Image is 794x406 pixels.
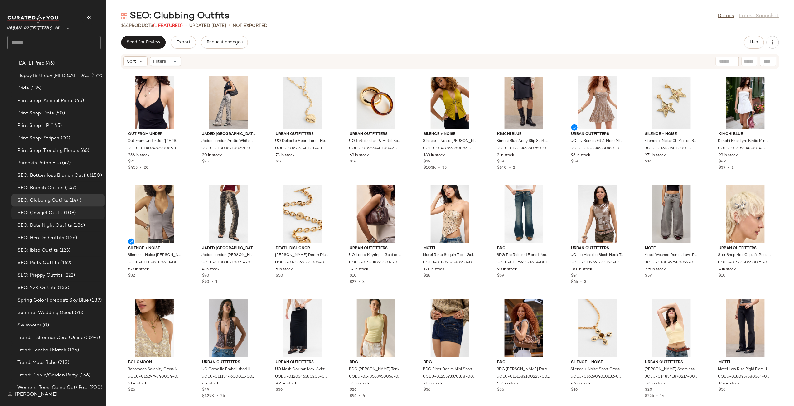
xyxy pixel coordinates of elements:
[660,394,665,398] span: 14
[64,185,77,192] span: (147)
[645,381,666,387] span: 174 in stock
[49,122,62,129] span: (145)
[121,13,127,19] img: svg%3e
[363,394,365,398] span: 4
[424,273,430,279] span: $28
[128,273,135,279] span: $32
[513,166,516,170] span: 2
[128,159,135,165] span: $24
[645,132,698,137] span: Silence + Noise
[78,372,91,379] span: (156)
[718,138,771,144] span: Kimchi Blue Lyra Birdie Mini Dress - White 2XS at Urban Outfitters
[714,299,777,357] img: 0180957580364_001_a2
[41,322,49,329] span: (0)
[350,132,403,137] span: Urban Outfitters
[640,299,703,357] img: 0148341870217_072_b
[17,309,74,317] span: Summer Wedding Guest
[128,260,181,266] span: UOEU-0111582180623-000-004
[732,166,734,170] span: 1
[72,222,85,229] span: (186)
[7,21,60,32] span: Urban Outfitters UK
[571,381,591,387] span: 46 in stock
[275,253,328,258] span: [PERSON_NAME] Death Dishonor Bracelet - Gold at Urban Outfitters
[645,267,666,273] span: 276 in stock
[58,247,71,254] span: (123)
[497,246,550,251] span: BDG
[423,146,476,152] span: UOEU-0148265380086-000-035
[276,267,293,273] span: 6 in stock
[202,159,209,165] span: $75
[201,36,248,49] button: Request changes
[645,246,698,251] span: Motel
[718,367,771,372] span: Motel Low Rise Rigid Flare Jeans - Black 32 at Urban Outfitters
[718,12,734,20] a: Details
[90,72,102,80] span: (172)
[497,132,550,137] span: Kimchi Blue
[17,197,68,204] span: SEO: Clubbing Outfits
[57,359,69,366] span: (213)
[350,153,369,158] span: 69 in stock
[276,381,298,387] span: 955 in stock
[17,185,64,192] span: SEO: Brunch Outfits
[497,253,550,258] span: BDG Teo Relaxed Flared Jeans - Vintage Denim Medium 27W 32L at Urban Outfitters
[17,359,57,366] span: Trend: Moto Boho
[424,387,430,393] span: $36
[497,146,550,152] span: UOEU-0120346380250-000-001
[233,22,268,29] p: Not Exported
[645,273,652,279] span: $59
[566,185,629,243] img: 0112641640124_027_a2
[571,246,624,251] span: Urban Outfitters
[126,40,160,45] span: Send for Review
[349,260,402,266] span: UOEU-0154387930016-000-070
[63,272,75,279] span: (222)
[571,360,624,365] span: Silence + Noise
[566,299,629,357] img: 0162904010132_070_b
[56,284,69,292] span: (153)
[719,153,738,158] span: 99 in stock
[497,387,504,393] span: $36
[17,234,65,242] span: SEO: Hen Do Outfits
[571,367,624,372] span: Silence + Noise Short Cross Chain Necklace - Gold at Urban Outfitters
[17,372,78,379] span: Trend: Picnic/Garden Party
[128,166,138,170] span: $455
[644,260,697,266] span: UOEU-0180957580092-000-004
[424,246,477,251] span: Motel
[15,391,58,399] span: [PERSON_NAME]
[645,387,652,393] span: $20
[350,360,403,365] span: BDG
[17,110,54,117] span: Print Shop: Dots
[128,367,181,372] span: Bohomoon Serenity Cross Necklace - Gold at Urban Outfitters
[497,159,504,165] span: $39
[54,110,65,117] span: (50)
[719,132,772,137] span: Kimchi Blue
[423,253,476,258] span: Motel Rimo Sequin Top - Gold XL at Urban Outfitters
[185,22,187,29] span: •
[442,166,447,170] span: 35
[88,384,102,391] span: (200)
[59,259,72,267] span: (162)
[128,374,181,380] span: UOEU-0162979840004-000-070
[153,58,166,65] span: Filters
[645,394,654,398] span: $256
[423,374,476,380] span: UOEU-0125593370378-000-094
[571,280,578,284] span: $66
[214,394,220,398] span: •
[128,153,150,158] span: 256 in stock
[17,222,72,229] span: SEO: Date Night Outfits
[497,367,550,372] span: BDG [PERSON_NAME] Faux Leather Shoulder Bag - Brown at Urban Outfitters
[349,374,402,380] span: UOEU-0148568950056-000-010
[436,166,442,170] span: •
[497,153,515,158] span: 3 in stock
[202,280,209,284] span: $70
[202,381,219,387] span: 6 in stock
[719,166,726,170] span: $39
[17,172,89,179] span: SEO: Bottomless Brunch Outfit
[719,273,726,279] span: $10
[89,172,102,179] span: (150)
[644,374,697,380] span: UOEU-0148341870217-001-072
[144,166,149,170] span: 20
[209,280,215,284] span: •
[276,132,329,137] span: Urban Outfitters
[719,381,740,387] span: 146 in stock
[419,299,482,357] img: 0125593370378_094_a2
